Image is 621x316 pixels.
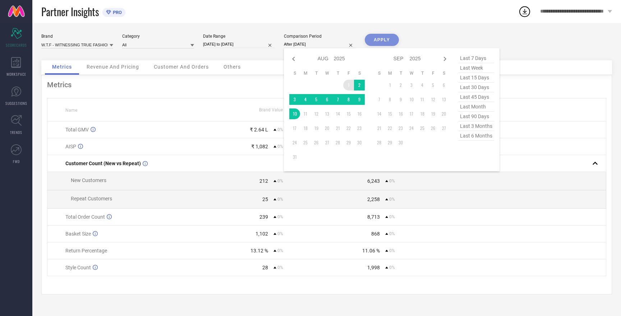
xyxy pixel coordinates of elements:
[354,108,365,119] td: Sat Aug 16 2025
[332,108,343,119] td: Thu Aug 14 2025
[385,70,395,76] th: Monday
[250,248,268,254] div: 13.12 %
[262,265,268,270] div: 28
[277,144,283,149] span: 0%
[367,214,380,220] div: 8,713
[277,127,283,132] span: 0%
[395,80,406,90] td: Tue Sep 02 2025
[322,137,332,148] td: Wed Aug 27 2025
[354,80,365,90] td: Sat Aug 02 2025
[322,123,332,134] td: Wed Aug 20 2025
[284,41,356,48] input: Select comparison period
[251,144,268,149] div: ₹ 1,082
[458,83,494,92] span: last 30 days
[389,248,395,253] span: 0%
[389,178,395,183] span: 0%
[385,80,395,90] td: Mon Sep 01 2025
[322,108,332,119] td: Wed Aug 13 2025
[428,108,438,119] td: Fri Sep 19 2025
[395,94,406,105] td: Tue Sep 09 2025
[406,108,417,119] td: Wed Sep 17 2025
[41,34,113,39] div: Brand
[438,108,449,119] td: Sat Sep 20 2025
[300,123,311,134] td: Mon Aug 18 2025
[354,94,365,105] td: Sat Aug 09 2025
[300,108,311,119] td: Mon Aug 11 2025
[438,94,449,105] td: Sat Sep 13 2025
[300,94,311,105] td: Mon Aug 04 2025
[289,152,300,162] td: Sun Aug 31 2025
[417,94,428,105] td: Thu Sep 11 2025
[289,94,300,105] td: Sun Aug 03 2025
[406,123,417,134] td: Wed Sep 24 2025
[332,94,343,105] td: Thu Aug 07 2025
[389,265,395,270] span: 0%
[256,231,268,237] div: 1,102
[374,137,385,148] td: Sun Sep 28 2025
[13,159,20,164] span: FWD
[277,197,283,202] span: 0%
[354,137,365,148] td: Sat Aug 30 2025
[203,41,275,48] input: Select date range
[343,137,354,148] td: Fri Aug 29 2025
[6,71,26,77] span: WORKSPACE
[259,107,283,112] span: Brand Value
[87,64,139,70] span: Revenue And Pricing
[262,196,268,202] div: 25
[277,265,283,270] span: 0%
[224,64,241,70] span: Others
[343,108,354,119] td: Fri Aug 15 2025
[367,196,380,202] div: 2,258
[406,70,417,76] th: Wednesday
[289,123,300,134] td: Sun Aug 17 2025
[65,265,91,270] span: Style Count
[65,144,76,149] span: AISP
[71,196,112,201] span: Repeat Customers
[417,123,428,134] td: Thu Sep 25 2025
[389,231,395,236] span: 0%
[203,34,275,39] div: Date Range
[458,121,494,131] span: last 3 months
[458,63,494,73] span: last week
[395,108,406,119] td: Tue Sep 16 2025
[374,108,385,119] td: Sun Sep 14 2025
[354,70,365,76] th: Saturday
[311,108,322,119] td: Tue Aug 12 2025
[277,178,283,183] span: 0%
[374,70,385,76] th: Sunday
[406,94,417,105] td: Wed Sep 10 2025
[65,248,107,254] span: Return Percentage
[343,123,354,134] td: Fri Aug 22 2025
[41,4,99,19] span: Partner Insights
[438,80,449,90] td: Sat Sep 06 2025
[428,70,438,76] th: Friday
[385,123,395,134] td: Mon Sep 22 2025
[332,70,343,76] th: Thursday
[428,123,438,134] td: Fri Sep 26 2025
[277,231,283,236] span: 0%
[47,80,606,89] div: Metrics
[65,231,91,237] span: Basket Size
[458,73,494,83] span: last 15 days
[385,108,395,119] td: Mon Sep 15 2025
[417,108,428,119] td: Thu Sep 18 2025
[343,70,354,76] th: Friday
[354,123,365,134] td: Sat Aug 23 2025
[277,248,283,253] span: 0%
[395,70,406,76] th: Tuesday
[311,94,322,105] td: Tue Aug 05 2025
[322,94,332,105] td: Wed Aug 06 2025
[311,70,322,76] th: Tuesday
[52,64,72,70] span: Metrics
[154,64,209,70] span: Customer And Orders
[322,70,332,76] th: Wednesday
[300,137,311,148] td: Mon Aug 25 2025
[122,34,194,39] div: Category
[374,123,385,134] td: Sun Sep 21 2025
[417,70,428,76] th: Thursday
[6,42,27,48] span: SCORECARDS
[289,137,300,148] td: Sun Aug 24 2025
[438,123,449,134] td: Sat Sep 27 2025
[65,127,89,133] span: Total GMV
[284,34,356,39] div: Comparison Period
